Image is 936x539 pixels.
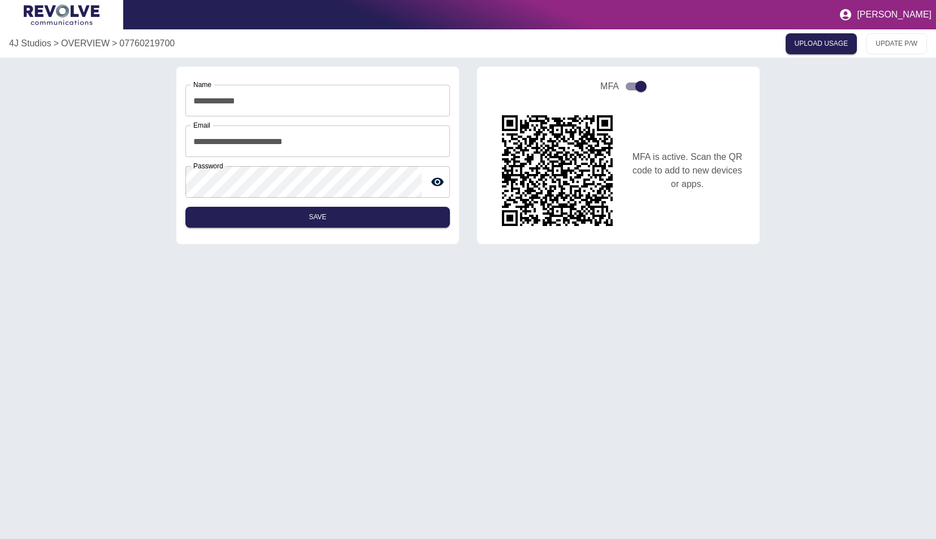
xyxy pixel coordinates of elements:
[631,150,744,191] p: MFA is active. Scan the QR code to add to new devices or apps.
[193,80,211,89] label: Name
[834,3,936,26] button: [PERSON_NAME]
[9,37,51,50] a: 4J Studios
[866,33,927,54] button: UPDATE P/W
[193,120,210,130] label: Email
[54,37,59,50] p: >
[61,37,110,50] a: OVERVIEW
[112,37,117,50] p: >
[119,37,175,50] a: 07760219700
[857,10,931,20] p: [PERSON_NAME]
[493,106,622,235] img: MFA QR
[426,171,449,193] button: toggle password visibility
[24,5,99,25] img: Logo
[185,207,450,228] button: Save
[786,33,857,54] a: UPLOAD USAGE
[600,80,619,93] span: MFA
[193,161,223,171] label: Password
